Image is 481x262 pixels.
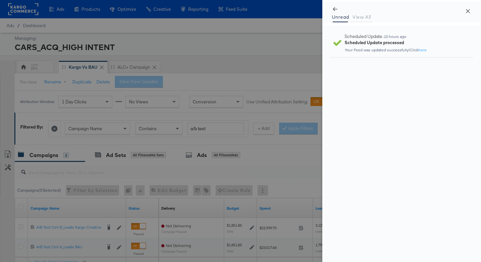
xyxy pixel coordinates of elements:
span: Unread [332,14,349,20]
div: Your Feed was updated successfully! Click [345,48,427,52]
div: Scheduled Update processed [345,40,404,46]
button: Close [459,2,477,20]
a: here [419,47,427,52]
div: Scheduled Update [345,33,459,40]
span: close [465,9,471,14]
span: View All [352,14,371,20]
div: - 10 hours ago [382,34,407,39]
